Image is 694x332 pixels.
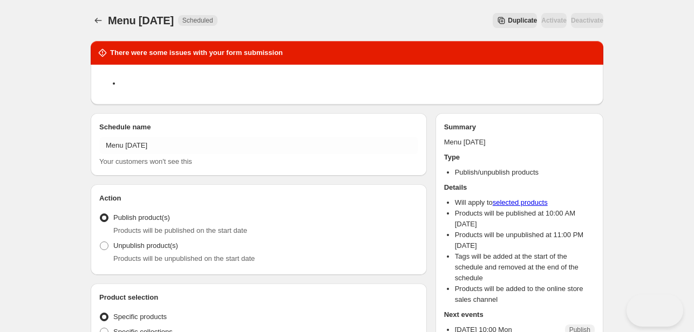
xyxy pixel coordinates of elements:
[113,213,170,222] span: Publish product(s)
[444,122,595,133] h2: Summary
[99,122,418,133] h2: Schedule name
[99,157,192,165] span: Your customers won't see this
[444,182,595,193] h2: Details
[455,167,595,178] li: Publish/unpublish products
[110,47,283,58] h2: There were some issues with your form submission
[113,313,167,321] span: Specific products
[444,137,595,148] p: Menu [DATE]
[508,16,537,25] span: Duplicate
[182,16,213,25] span: Scheduled
[455,230,595,251] li: Products will be unpublished at 11:00 PM [DATE]
[455,197,595,208] li: Will apply to
[108,15,174,26] span: Menu [DATE]
[493,13,537,28] button: Secondary action label
[99,193,418,204] h2: Action
[113,241,178,250] span: Unpublish product(s)
[113,254,255,262] span: Products will be unpublished on the start date
[455,283,595,305] li: Products will be added to the online store sales channel
[444,152,595,163] h2: Type
[627,294,683,327] iframe: Toggle Customer Support
[455,208,595,230] li: Products will be published at 10:00 AM [DATE]
[91,13,106,28] button: Schedules
[444,309,595,320] h2: Next events
[99,292,418,303] h2: Product selection
[493,198,548,206] a: selected products
[113,226,247,234] span: Products will be published on the start date
[455,251,595,283] li: Tags will be added at the start of the schedule and removed at the end of the schedule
